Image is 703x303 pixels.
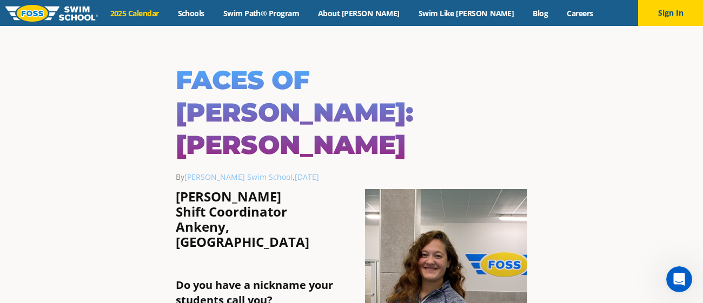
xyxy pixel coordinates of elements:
a: Blog [523,8,558,18]
span: By [176,172,293,182]
a: About [PERSON_NAME] [309,8,409,18]
a: Careers [558,8,602,18]
a: 2025 Calendar [101,8,168,18]
iframe: Intercom live chat [666,266,692,292]
span: , [293,172,319,182]
h1: Faces of [PERSON_NAME]: [PERSON_NAME] [176,64,527,161]
h4: [PERSON_NAME] Shift Coordinator Ankeny, [GEOGRAPHIC_DATA] [176,189,527,250]
a: Swim Like [PERSON_NAME] [409,8,523,18]
a: Schools [168,8,214,18]
img: FOSS Swim School Logo [5,5,98,22]
a: Swim Path® Program [214,8,308,18]
a: [PERSON_NAME] Swim School [184,172,293,182]
a: [DATE] [295,172,319,182]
